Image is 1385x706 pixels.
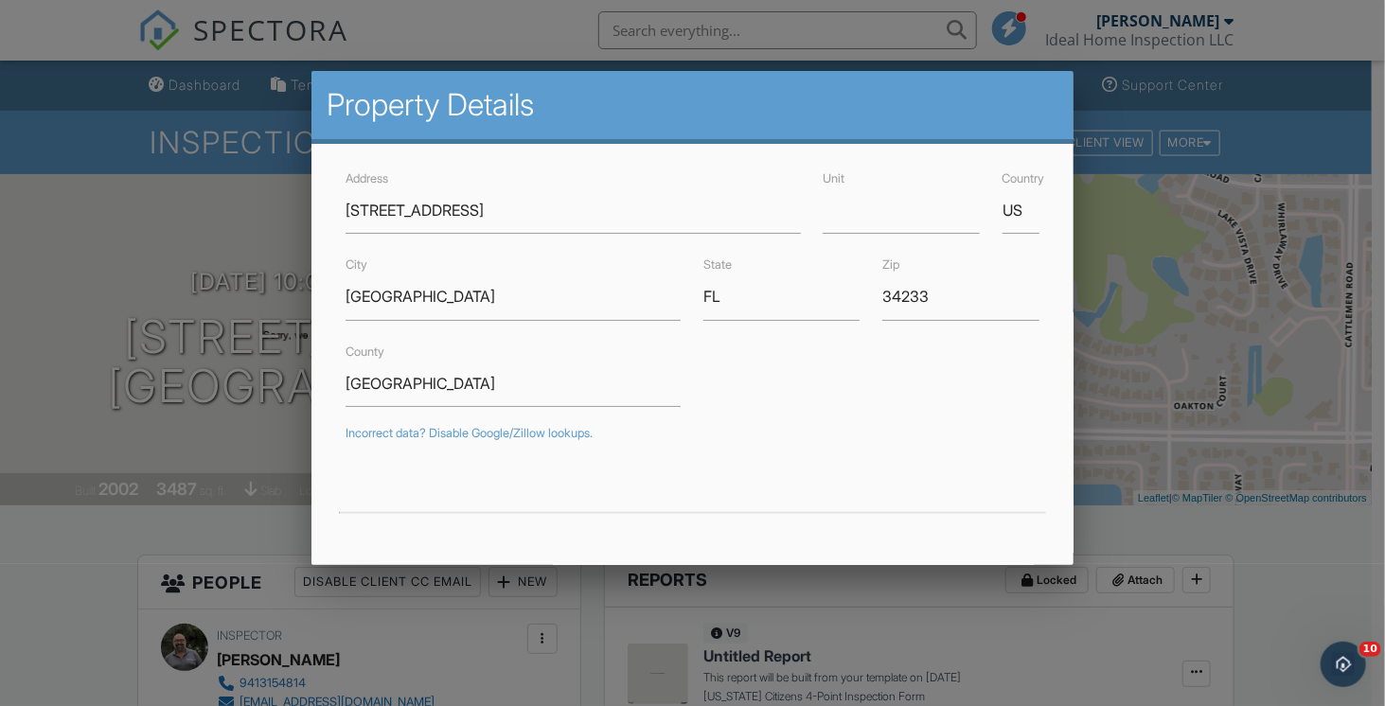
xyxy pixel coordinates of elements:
label: Zip [883,257,900,272]
label: City [346,257,367,272]
iframe: Intercom live chat [1321,642,1366,687]
span: 10 [1359,642,1381,657]
label: Unit [824,171,845,185]
label: Country [1003,171,1045,185]
div: Incorrect data? Disable Google/Zillow lookups. [346,426,1039,441]
h2: Property Details [327,86,1058,124]
label: County [346,344,384,358]
label: State [703,257,732,272]
label: Address [346,171,388,185]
